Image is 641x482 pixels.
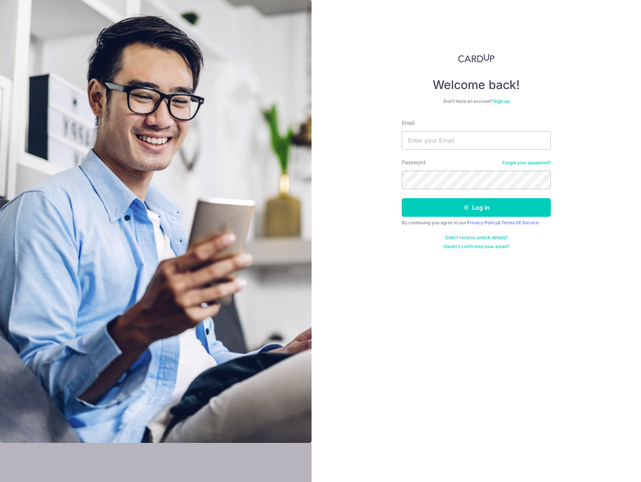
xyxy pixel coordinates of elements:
[501,220,539,225] a: Terms Of Service
[402,198,551,217] button: Log in
[458,54,495,63] img: CardUp Logo
[402,77,551,92] h4: Welcome back!
[402,220,551,226] div: By continuing you agree to our &
[445,235,508,241] a: Didn't receive unlock details?
[402,119,414,127] label: Email
[494,98,509,104] a: Sign up
[402,98,551,104] div: Don’t have an account?
[402,131,551,150] input: Enter your Email
[402,159,426,166] label: Password
[467,220,498,225] a: Privacy Policy
[443,244,509,250] a: Haven't confirmed your email?
[502,160,551,166] a: Forgot your password?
